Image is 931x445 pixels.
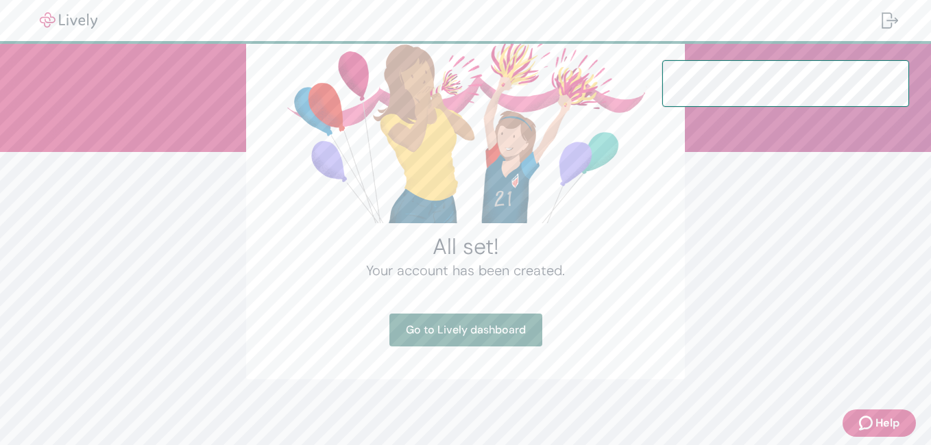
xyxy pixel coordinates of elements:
h4: Your account has been created. [279,260,652,281]
button: Log out [871,4,909,37]
h2: All set! [279,233,652,260]
img: Lively [30,12,107,29]
svg: Zendesk support icon [859,415,875,431]
button: Zendesk support iconHelp [843,409,916,437]
a: Go to Lively dashboard [389,314,542,346]
span: Help [875,415,899,431]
